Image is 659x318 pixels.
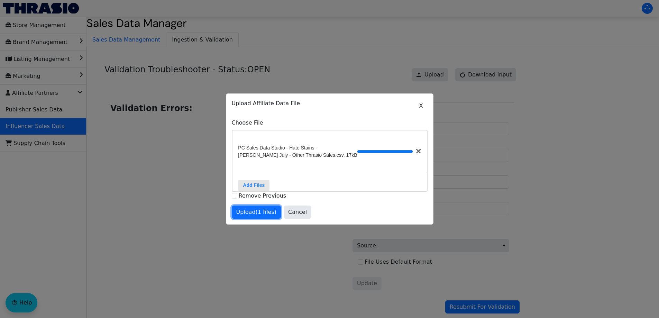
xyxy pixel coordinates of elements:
button: Cancel [284,206,311,219]
span: PC Sales Data Studio - Hate Stains - [PERSON_NAME] July - Other Thrasio Sales.csv, 17kB [238,144,357,159]
button: X [415,99,428,112]
p: Upload Affiliate Data File [232,99,428,108]
label: Add Files [238,180,269,191]
span: Cancel [288,208,307,216]
span: X [419,102,423,110]
label: Remove Previous [239,192,286,199]
span: Upload (1 files) [236,208,277,216]
button: Upload(1 files) [232,206,281,219]
label: Choose File [232,119,428,127]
